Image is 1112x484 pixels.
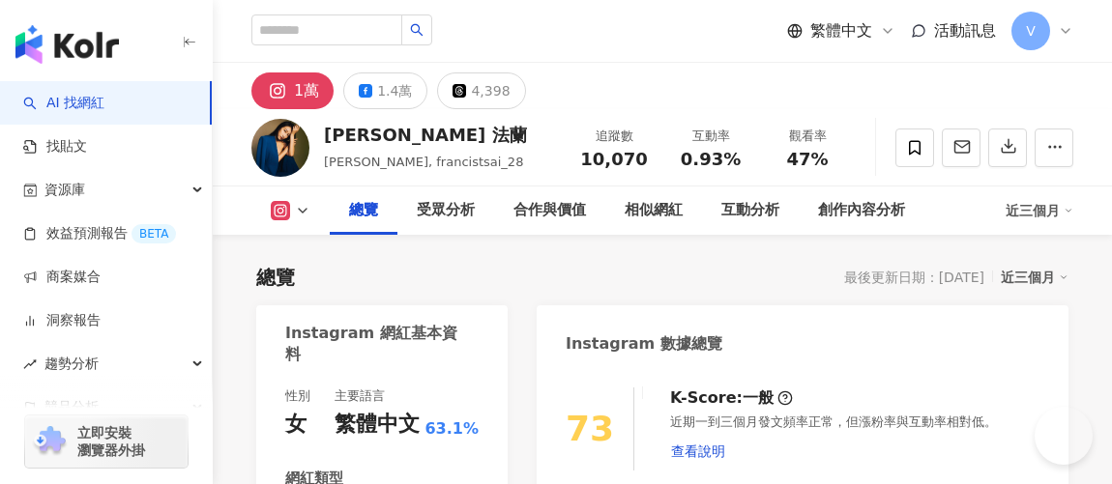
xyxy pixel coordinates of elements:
a: chrome extension立即安裝 瀏覽器外掛 [25,415,188,468]
span: V [1026,20,1036,42]
span: 0.93% [681,150,741,169]
div: [PERSON_NAME] 法蘭 [324,123,527,147]
div: 創作內容分析 [818,199,905,222]
div: 近三個月 [1001,265,1068,290]
button: 1.4萬 [343,72,427,109]
div: K-Score : [670,387,793,409]
div: 一般 [743,387,774,409]
div: 總覽 [256,264,295,291]
span: rise [23,357,37,371]
div: 最後更新日期：[DATE] [844,270,984,285]
div: 近三個月 [1006,195,1073,226]
img: chrome extension [31,426,69,457]
div: 追蹤數 [577,127,651,146]
span: 47% [786,150,828,169]
button: 1萬 [251,72,334,109]
div: Instagram 網紅基本資料 [285,323,469,366]
div: 受眾分析 [417,199,475,222]
div: 主要語言 [335,387,385,405]
div: 繁體中文 [335,410,420,440]
div: 73 [566,409,614,448]
div: 互動率 [674,127,747,146]
div: Instagram 數據總覽 [566,333,722,355]
span: 趨勢分析 [44,342,99,385]
iframe: Help Scout Beacon - Open [1035,407,1093,465]
div: 性別 [285,387,310,405]
span: 資源庫 [44,168,85,212]
img: logo [15,25,119,64]
span: 繁體中文 [810,20,872,42]
div: 1萬 [294,77,319,104]
a: 商案媒合 [23,268,101,287]
a: 效益預測報告BETA [23,224,176,243]
div: 相似網紅 [625,199,683,222]
a: 找貼文 [23,137,87,157]
span: 查看說明 [671,443,725,459]
div: 互動分析 [721,199,779,222]
span: search [410,23,424,37]
span: 活動訊息 [934,21,996,40]
button: 4,398 [437,72,525,109]
button: 查看說明 [670,432,726,470]
div: 女 [285,410,307,440]
span: 10,070 [580,149,647,169]
div: 合作與價值 [513,199,586,222]
div: 觀看率 [771,127,844,146]
div: 1.4萬 [377,77,412,104]
div: 4,398 [471,77,510,104]
div: 近期一到三個月發文頻率正常，但漲粉率與互動率相對低。 [670,413,1039,470]
a: 洞察報告 [23,311,101,330]
span: [PERSON_NAME], francistsai_28 [324,155,523,169]
img: KOL Avatar [251,119,309,177]
span: 63.1% [424,418,479,440]
span: 立即安裝 瀏覽器外掛 [77,424,145,459]
div: 總覽 [349,199,378,222]
a: searchAI 找網紅 [23,94,104,113]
